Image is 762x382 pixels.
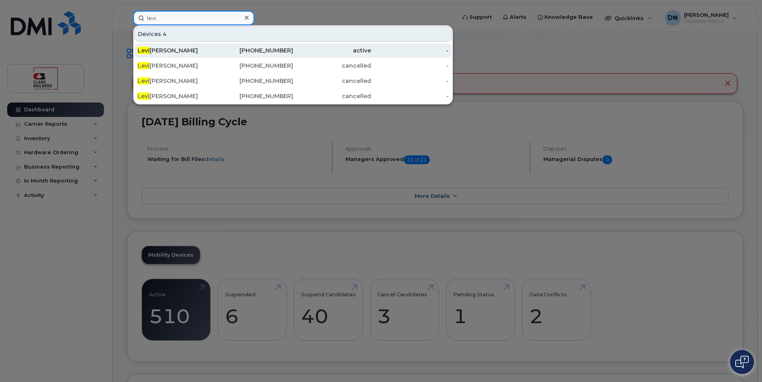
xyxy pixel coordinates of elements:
div: [PERSON_NAME] [138,46,215,54]
div: [PERSON_NAME] [138,92,215,100]
div: [PHONE_NUMBER] [215,62,293,70]
a: Levi[PERSON_NAME][PHONE_NUMBER]cancelled- [134,89,452,103]
div: - [371,92,449,100]
a: Levi[PERSON_NAME][PHONE_NUMBER]active- [134,43,452,58]
span: Levi [138,47,150,54]
div: [PERSON_NAME] [138,62,215,70]
span: Levi [138,92,150,100]
span: Levi [138,62,150,69]
div: - [371,62,449,70]
div: [PHONE_NUMBER] [215,77,293,85]
div: - [371,46,449,54]
div: [PHONE_NUMBER] [215,46,293,54]
div: [PHONE_NUMBER] [215,92,293,100]
div: cancelled [293,62,371,70]
div: - [371,77,449,85]
span: 4 [163,30,167,38]
div: Devices [134,26,452,42]
div: cancelled [293,77,371,85]
a: Levi[PERSON_NAME][PHONE_NUMBER]cancelled- [134,74,452,88]
div: [PERSON_NAME] [138,77,215,85]
img: Open chat [735,356,749,368]
a: Levi[PERSON_NAME][PHONE_NUMBER]cancelled- [134,58,452,73]
div: active [293,46,371,54]
span: Levi [138,77,150,84]
div: cancelled [293,92,371,100]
